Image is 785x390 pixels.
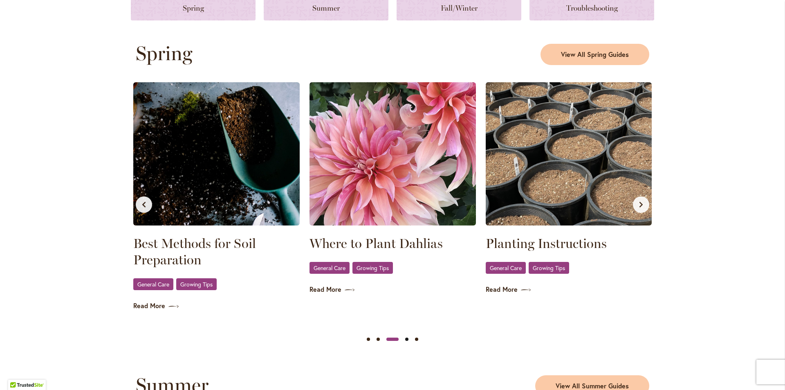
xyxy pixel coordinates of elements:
h2: Spring [136,42,388,65]
a: Growing Tips [176,278,217,290]
button: Slide 1 [363,334,373,344]
a: Growing Tips [352,262,393,274]
div: , [486,262,652,275]
span: Growing Tips [180,282,213,287]
a: General Care [133,278,173,290]
span: View All Spring Guides [561,50,629,59]
span: General Care [137,282,169,287]
span: Growing Tips [357,265,389,271]
img: Soil in a shovel [133,82,300,225]
div: , [133,278,300,291]
span: General Care [314,265,345,271]
span: Growing Tips [533,265,565,271]
button: Previous slide [136,196,152,213]
a: Best Methods for Soil Preparation [133,235,300,268]
div: , [310,262,476,275]
a: Planting Instructions [486,235,652,252]
a: General Care [310,262,350,274]
button: Slide 4 [402,334,412,344]
a: Read More [310,285,476,294]
img: close up of pink and white Labyrinth Dahlia [310,82,476,225]
button: Slide 5 [412,334,422,344]
button: Slide 3 [386,334,399,344]
button: Next slide [633,196,649,213]
a: Where to Plant Dahlias [310,235,476,252]
a: General Care [486,262,526,274]
a: Read More [133,301,300,311]
a: View All Spring Guides [541,44,649,65]
a: Growing Tips [529,262,569,274]
span: General Care [490,265,522,271]
a: Read More [486,285,652,294]
button: Slide 2 [373,334,383,344]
